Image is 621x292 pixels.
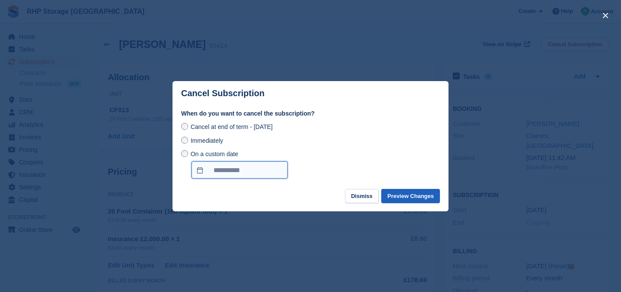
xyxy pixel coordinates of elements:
[191,123,273,130] span: Cancel at end of term - [DATE]
[181,109,440,118] label: When do you want to cancel the subscription?
[191,137,223,144] span: Immediately
[181,150,188,157] input: On a custom date
[191,151,238,157] span: On a custom date
[181,123,188,130] input: Cancel at end of term - [DATE]
[181,88,264,98] p: Cancel Subscription
[191,161,288,179] input: On a custom date
[181,137,188,144] input: Immediately
[381,189,440,203] button: Preview Changes
[345,189,379,203] button: Dismiss
[599,9,612,22] button: close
